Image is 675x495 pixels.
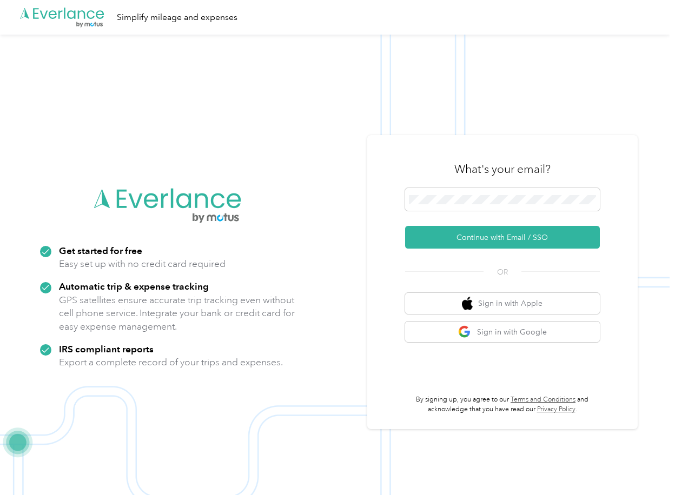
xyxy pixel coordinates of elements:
[59,257,226,271] p: Easy set up with no credit card required
[405,226,600,249] button: Continue with Email / SSO
[59,356,283,369] p: Export a complete record of your trips and expenses.
[458,325,472,339] img: google logo
[405,322,600,343] button: google logoSign in with Google
[405,293,600,314] button: apple logoSign in with Apple
[614,434,675,495] iframe: Everlance-gr Chat Button Frame
[59,280,209,292] strong: Automatic trip & expense tracking
[117,11,237,24] div: Simplify mileage and expenses
[484,266,521,278] span: OR
[59,245,142,256] strong: Get started for free
[405,395,600,414] p: By signing up, you agree to our and acknowledge that you have read our .
[59,293,295,333] p: GPS satellites ensure accurate trip tracking even without cell phone service. Integrate your bank...
[511,396,575,404] a: Terms and Conditions
[454,162,551,177] h3: What's your email?
[537,405,575,413] a: Privacy Policy
[59,343,154,354] strong: IRS compliant reports
[462,297,473,310] img: apple logo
